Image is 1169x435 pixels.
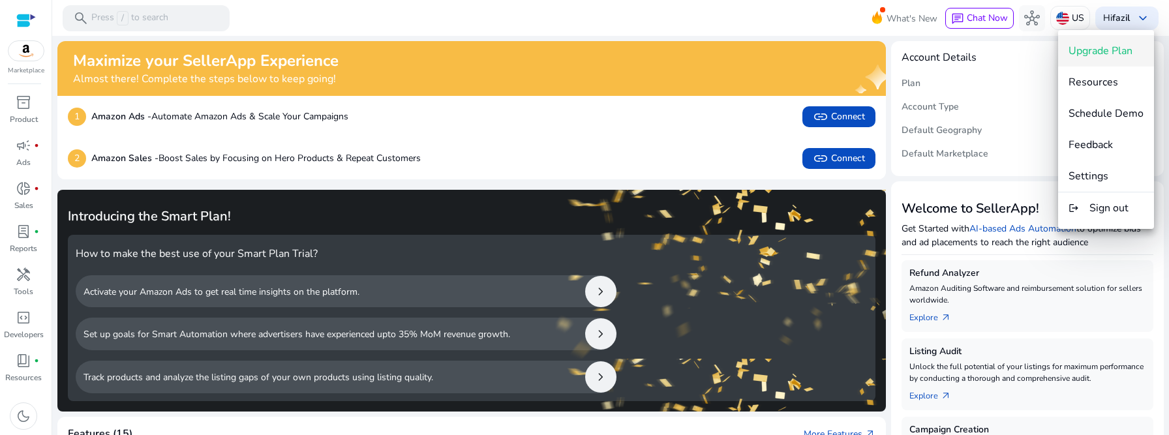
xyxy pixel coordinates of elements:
span: Feedback [1069,138,1113,152]
span: Upgrade Plan [1069,44,1132,58]
mat-icon: logout [1069,200,1079,216]
span: Schedule Demo [1069,106,1144,121]
span: Sign out [1089,201,1129,215]
span: Resources [1069,75,1118,89]
span: Settings [1069,169,1108,183]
